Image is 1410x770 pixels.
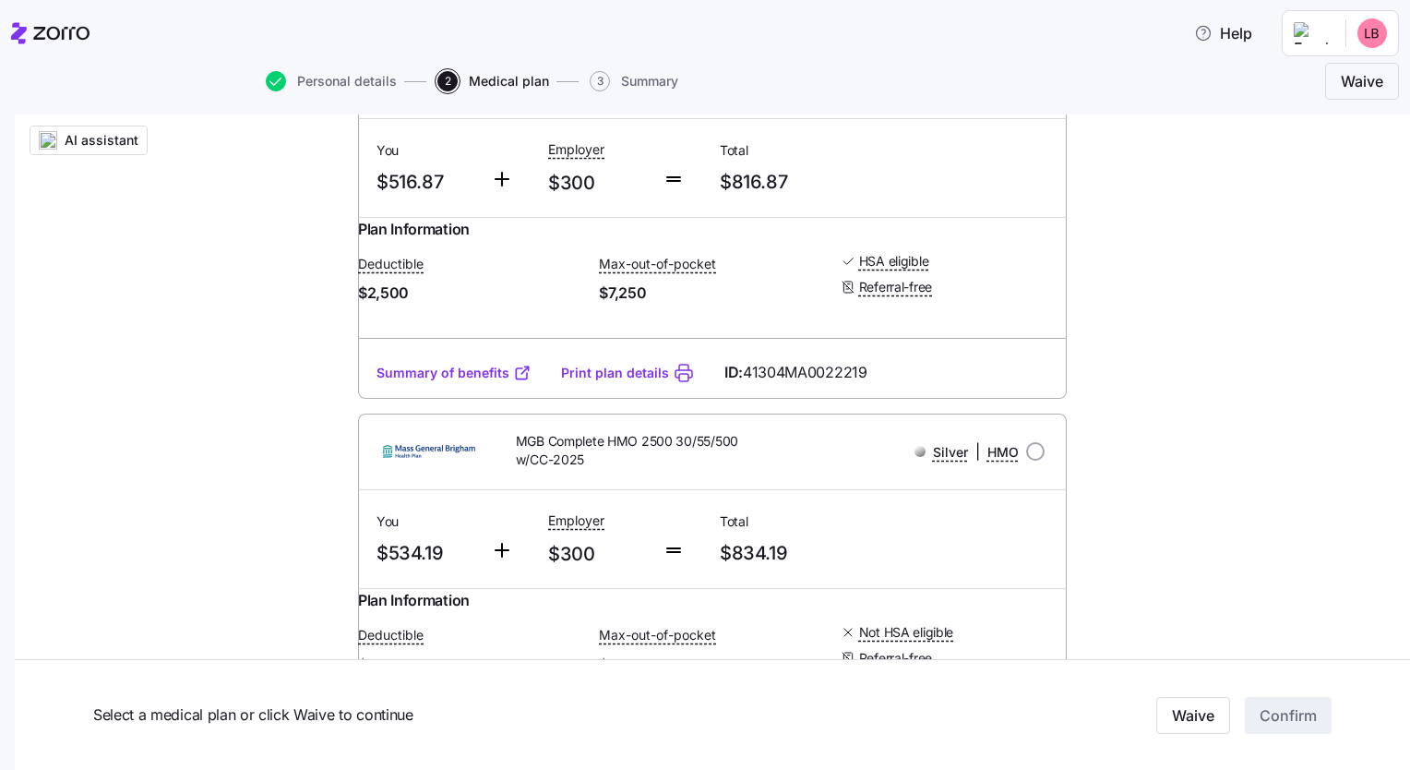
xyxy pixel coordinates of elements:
[599,282,825,305] span: $7,250
[561,364,669,382] a: Print plan details
[1341,70,1383,92] span: Waive
[548,511,604,530] span: Employer
[1294,22,1331,44] img: Employer logo
[590,71,678,91] button: 3Summary
[859,649,932,668] span: Referral-free
[516,432,762,470] span: MGB Complete HMO 2500 30/55/500 w/CC-2025
[987,443,1019,462] span: HMO
[376,538,476,569] span: $534.19
[376,141,476,160] span: You
[376,512,476,531] span: You
[358,589,470,612] span: Plan Information
[39,131,57,150] img: ai-icon.png
[859,623,954,642] span: Not HSA eligible
[859,252,929,271] span: HSA eligible
[599,626,716,644] span: Max-out-of-pocket
[599,654,825,677] span: $9,200
[1325,63,1399,100] button: Waive
[358,218,470,241] span: Plan Information
[1357,18,1387,48] img: dc6d401a0d049ff48e21ca3746d05104
[358,282,584,305] span: $2,500
[914,440,1019,463] div: |
[548,140,604,159] span: Employer
[859,278,932,296] span: Referral-free
[358,255,424,273] span: Deductible
[1172,704,1214,727] span: Waive
[358,654,584,677] span: $2,500
[720,512,877,531] span: Total
[720,538,877,569] span: $834.19
[65,131,138,150] span: AI assistant
[262,71,397,91] a: Personal details
[1156,697,1230,734] button: Waive
[376,167,476,198] span: $516.87
[1260,704,1317,727] span: Confirm
[720,141,877,160] span: Total
[621,75,678,88] span: Summary
[933,443,968,462] span: Silver
[93,704,914,727] span: Select a medical plan or click Waive to continue
[590,71,610,91] span: 3
[1245,697,1332,734] button: Confirm
[599,255,716,273] span: Max-out-of-pocket
[437,71,549,91] button: 2Medical plan
[358,626,424,644] span: Deductible
[724,361,867,384] span: ID:
[1194,22,1252,44] span: Help
[376,364,532,382] a: Summary of benefits
[437,71,458,91] span: 2
[1179,15,1267,52] button: Help
[548,168,648,199] span: $300
[30,126,148,155] button: AI assistant
[548,539,648,570] span: $300
[743,361,867,384] span: 41304MA0022219
[373,429,486,474] img: Mass General Brigham
[469,75,549,88] span: Medical plan
[297,75,397,88] span: Personal details
[266,71,397,91] button: Personal details
[720,167,877,198] span: $816.87
[434,71,549,91] a: 2Medical plan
